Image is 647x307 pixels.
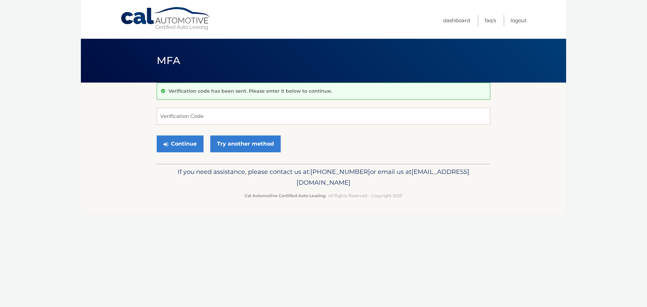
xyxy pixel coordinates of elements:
span: MFA [157,54,180,67]
a: Cal Automotive [120,7,211,31]
a: Try another method [210,135,281,152]
p: Verification code has been sent. Please enter it below to continue. [168,88,332,94]
p: If you need assistance, please contact us at: or email us at [161,166,486,188]
a: FAQ's [485,15,496,26]
p: - All Rights Reserved - Copyright 2025 [161,192,486,199]
a: Dashboard [443,15,470,26]
span: [PHONE_NUMBER] [310,168,370,176]
button: Continue [157,135,204,152]
a: Logout [511,15,527,26]
input: Verification Code [157,108,490,125]
strong: Cal Automotive Certified Auto Leasing [245,193,326,198]
span: [EMAIL_ADDRESS][DOMAIN_NAME] [297,168,469,186]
